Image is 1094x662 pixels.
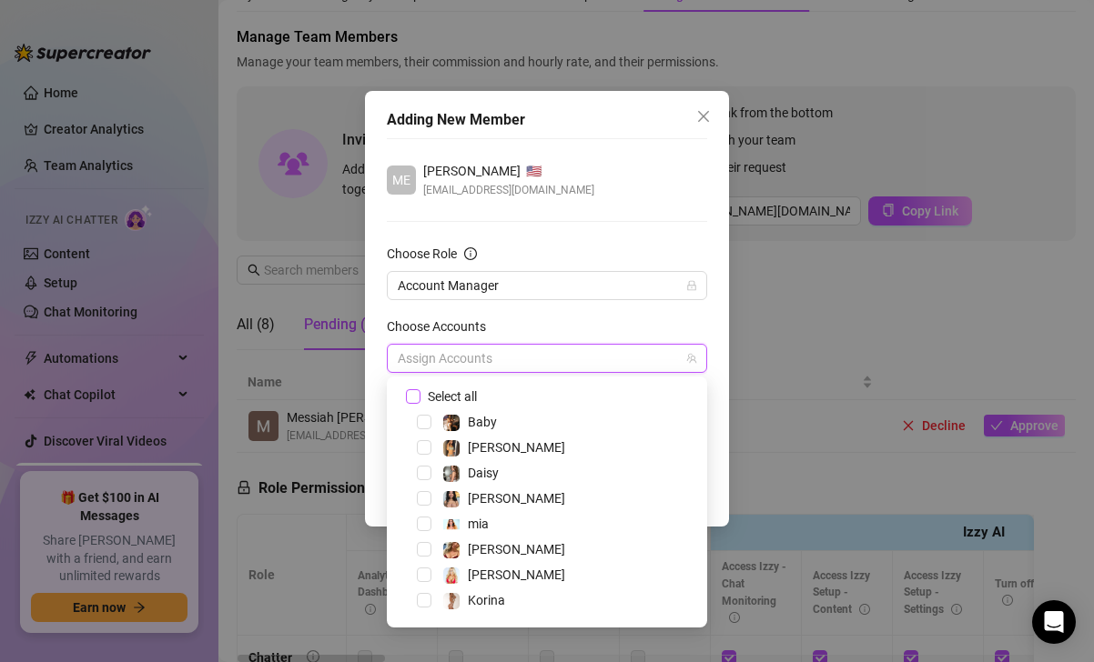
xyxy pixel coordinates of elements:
span: Daisy [468,466,499,480]
label: Choose Accounts [387,316,498,336]
span: Select tree node [417,517,431,531]
div: Choose Role [387,244,457,264]
img: Mary [443,567,460,584]
span: Select tree node [417,567,431,582]
span: mia [468,517,489,531]
img: Ezra [443,542,460,558]
span: Select tree node [417,593,431,607]
span: Select tree node [417,491,431,506]
div: 🇺🇸 [423,161,594,181]
span: info-circle [464,247,477,260]
img: mia [443,517,460,533]
img: Daisy [443,466,460,482]
span: ME [392,170,410,190]
span: lock [686,280,697,291]
button: Close [689,102,718,131]
span: Select all [420,386,484,406]
span: [PERSON_NAME] [468,491,565,506]
span: [PERSON_NAME] [468,567,565,582]
img: Karlea [443,440,460,456]
span: close [696,109,711,124]
span: [EMAIL_ADDRESS][DOMAIN_NAME] [423,181,594,199]
span: [PERSON_NAME] [468,542,565,557]
span: team [686,353,697,364]
span: Select tree node [417,415,431,429]
span: [PERSON_NAME] [468,440,565,455]
div: Open Intercom Messenger [1032,600,1076,644]
span: Korina [468,593,505,607]
span: Baby [468,415,497,429]
span: Account Manager [398,272,696,299]
span: Select tree node [417,440,431,455]
span: [PERSON_NAME] [423,161,521,181]
div: Adding New Member [387,109,707,131]
span: Select tree node [417,466,431,480]
img: Baby [443,415,460,431]
span: Close [689,109,718,124]
img: Ameena [443,491,460,507]
img: Korina [443,593,460,609]
span: Select tree node [417,542,431,557]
